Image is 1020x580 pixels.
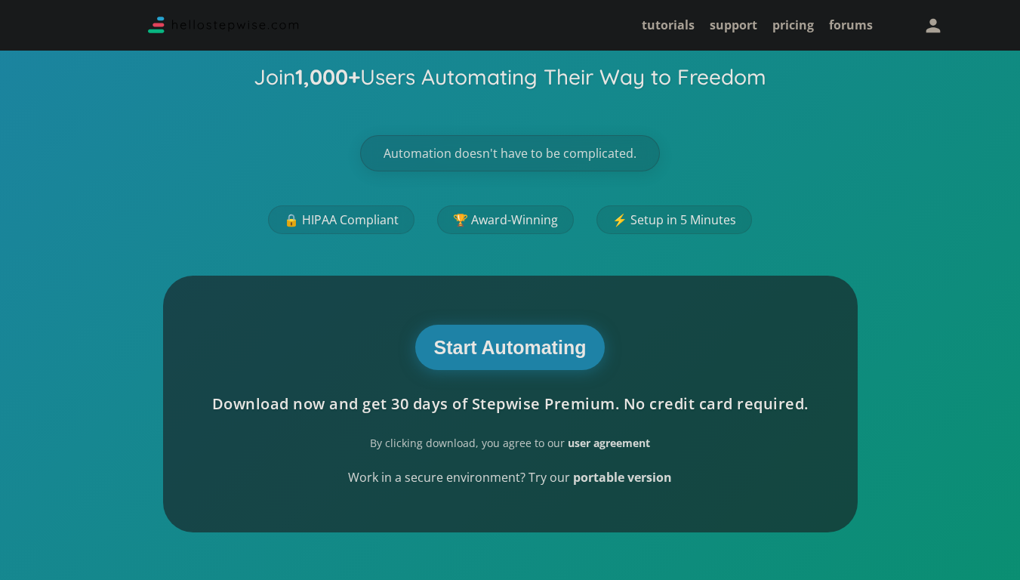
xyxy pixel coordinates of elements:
[596,205,752,234] a: ⚡ Setup in 5 Minutes
[212,396,809,412] div: Download now and get 30 days of Stepwise Premium. No credit card required.
[370,438,650,449] div: By clicking download, you agree to our
[573,469,672,486] a: portable version
[710,17,757,33] a: support
[642,17,695,33] a: tutorials
[254,57,766,97] h2: Join Users Automating Their Way to Freedom
[829,17,873,33] a: forums
[268,205,414,234] a: 🔒 HIPAA Compliant
[415,325,606,370] button: Start Automating
[384,147,636,159] span: Automation doesn't have to be complicated.
[295,63,360,90] strong: 1,000+
[437,205,574,234] a: 🏆 Award-Winning
[148,17,299,33] img: Logo
[148,20,299,37] a: Stepwise
[348,471,672,483] div: Work in a secure environment? Try our
[568,436,650,450] a: user agreement
[772,17,814,33] a: pricing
